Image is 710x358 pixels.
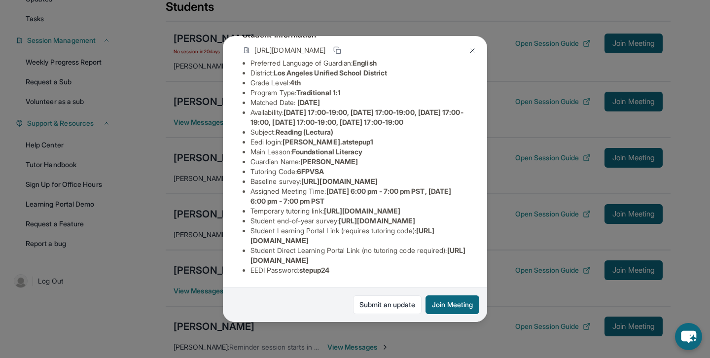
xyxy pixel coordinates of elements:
[250,98,467,107] li: Matched Date:
[353,295,422,314] a: Submit an update
[250,177,467,186] li: Baseline survey :
[250,226,467,246] li: Student Learning Portal Link (requires tutoring code) :
[353,59,377,67] span: English
[250,265,467,275] li: EEDI Password :
[296,88,341,97] span: Traditional 1:1
[297,167,324,176] span: 6FPVSA
[274,69,387,77] span: Los Angeles Unified School District
[299,266,330,274] span: stepup24
[250,127,467,137] li: Subject :
[250,78,467,88] li: Grade Level:
[250,206,467,216] li: Temporary tutoring link :
[250,137,467,147] li: Eedi login :
[250,187,451,205] span: [DATE] 6:00 pm - 7:00 pm PST, [DATE] 6:00 pm - 7:00 pm PST
[301,177,378,185] span: [URL][DOMAIN_NAME]
[426,295,479,314] button: Join Meeting
[250,157,467,167] li: Guardian Name :
[250,167,467,177] li: Tutoring Code :
[250,88,467,98] li: Program Type:
[250,246,467,265] li: Student Direct Learning Portal Link (no tutoring code required) :
[339,216,415,225] span: [URL][DOMAIN_NAME]
[297,98,320,107] span: [DATE]
[283,138,374,146] span: [PERSON_NAME].atstepup1
[331,44,343,56] button: Copy link
[250,147,467,157] li: Main Lesson :
[250,107,467,127] li: Availability:
[250,108,463,126] span: [DATE] 17:00-19:00, [DATE] 17:00-19:00, [DATE] 17:00-19:00, [DATE] 17:00-19:00, [DATE] 17:00-19:00
[276,128,333,136] span: Reading (Lectura)
[675,323,702,350] button: chat-button
[290,78,301,87] span: 4th
[300,157,358,166] span: [PERSON_NAME]
[250,216,467,226] li: Student end-of-year survey :
[250,58,467,68] li: Preferred Language of Guardian:
[250,68,467,78] li: District:
[292,147,362,156] span: Foundational Literacy
[254,45,325,55] span: [URL][DOMAIN_NAME]
[250,186,467,206] li: Assigned Meeting Time :
[324,207,400,215] span: [URL][DOMAIN_NAME]
[468,47,476,55] img: Close Icon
